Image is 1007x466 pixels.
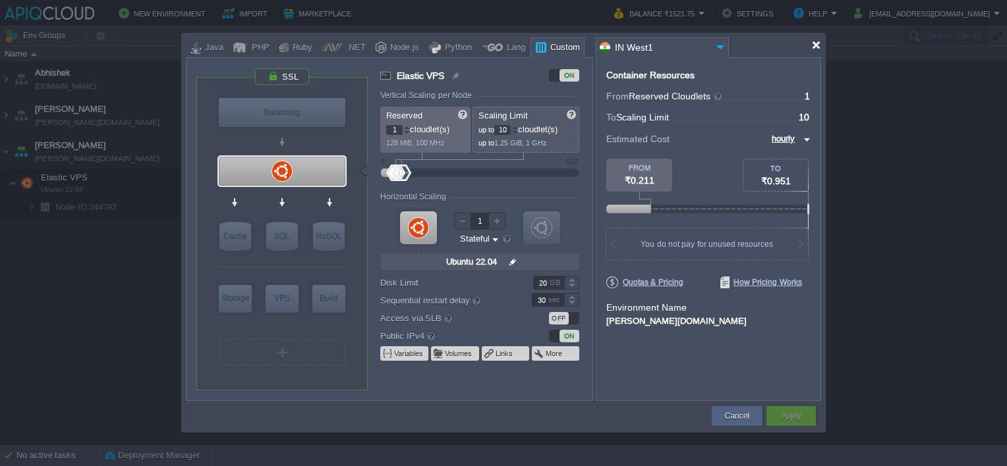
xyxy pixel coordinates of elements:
span: ₹0.951 [761,176,791,186]
div: [PERSON_NAME][DOMAIN_NAME] [606,314,811,326]
div: ON [560,69,579,82]
span: ₹0.211 [625,175,654,186]
button: More [546,348,563,359]
div: Java [201,38,223,58]
button: Volumes [445,348,473,359]
button: Apply [781,409,801,423]
div: NoSQL Databases [313,222,345,251]
div: 0 [381,157,385,165]
div: VPS [266,285,299,311]
div: OFF [549,312,569,324]
span: To [606,112,616,122]
span: up to [478,126,494,134]
span: From [606,91,629,101]
span: 10 [799,112,809,122]
div: Storage Containers [219,285,252,313]
div: Cache [219,222,251,251]
div: SQL [266,222,298,251]
div: Elastic VPS [219,157,345,186]
div: Horizontal Scaling [380,192,449,201]
div: Node.js [386,38,419,58]
div: FROM [606,164,672,172]
span: Reserved [386,111,422,120]
label: Public IPv4 [380,328,514,343]
div: Build [312,285,345,311]
div: Ruby [289,38,312,58]
div: Load Balancer [219,98,345,127]
div: PHP [248,38,270,58]
div: Python [441,38,472,58]
div: Lang [503,38,525,58]
span: Scaling Limit [478,111,528,120]
span: Estimated Cost [606,132,670,146]
label: Sequential restart delay [380,293,514,307]
span: up to [478,139,494,147]
span: 1.25 GiB, 1 GHz [494,139,547,147]
div: SQL Databases [266,222,298,251]
p: cloudlet(s) [386,121,466,135]
div: .NET [342,38,366,58]
button: Variables [394,348,424,359]
div: ON [560,330,579,342]
div: Custom [546,38,580,58]
button: Cancel [725,409,749,423]
span: 1 [805,91,810,101]
div: GB [550,276,563,289]
div: 512 [566,157,578,165]
button: Links [496,348,514,359]
span: How Pricing Works [720,276,802,288]
label: Access via SLB [380,311,514,325]
span: Reserved Cloudlets [629,91,723,101]
span: Scaling Limit [616,112,669,122]
div: Balancing [219,98,345,127]
div: Container Resources [606,70,695,80]
div: NoSQL [313,222,345,251]
p: cloudlet(s) [478,121,575,135]
label: Environment Name [606,302,687,313]
div: Vertical Scaling per Node [380,91,475,100]
div: TO [743,165,808,172]
div: Elastic VPS [266,285,299,313]
div: Build Node [312,285,345,313]
div: sec [548,294,563,306]
div: Storage [219,285,252,311]
label: Disk Limit [380,276,514,290]
span: 128 MiB, 100 MHz [386,139,445,147]
span: Quotas & Pricing [606,276,683,288]
div: Create New Layer [219,339,345,365]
